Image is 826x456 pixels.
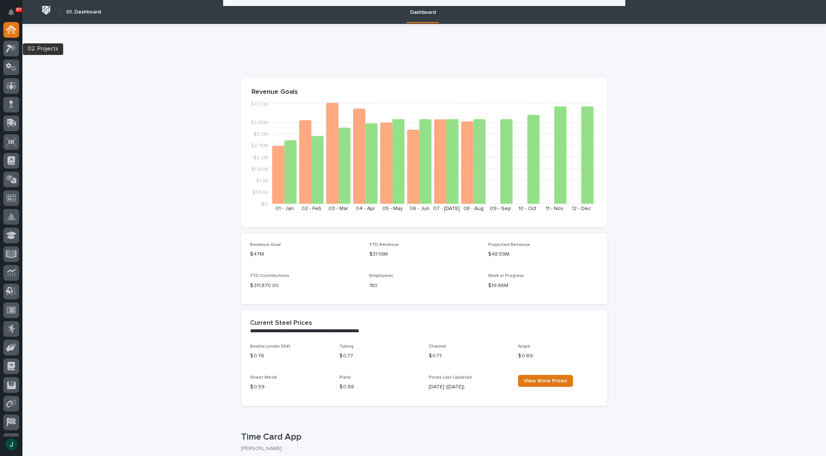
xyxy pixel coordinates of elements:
[250,282,360,290] p: $ 311,870.00
[490,206,511,211] text: 09 - Sep
[518,375,573,387] a: View More Prices
[250,319,312,327] h2: Current Steel Prices
[250,243,281,247] span: Revenue Goal
[253,132,268,137] tspan: $3.3M
[369,274,393,278] span: Employees
[16,7,21,12] p: 97
[3,437,19,452] button: users-avatar
[339,344,354,349] span: Tubing
[339,383,420,391] p: $ 0.68
[250,102,268,107] tspan: $4.77M
[251,143,268,148] tspan: $2.75M
[250,352,330,360] p: $ 0.76
[572,206,591,211] text: 12 - Dec
[250,375,277,380] span: Sheet Metal
[488,250,598,258] p: $48.59M
[250,250,360,258] p: $47M
[488,282,598,290] p: $19.86M
[410,206,429,211] text: 06 - Jun
[329,206,348,211] text: 03 - Mar
[518,352,598,360] p: $ 0.69
[488,243,530,247] span: Projected Revenue
[251,166,268,172] tspan: $1.65M
[252,88,597,96] p: Revenue Goals
[39,3,53,17] img: Workspace Logo
[463,206,484,211] text: 08 - Aug
[518,206,536,211] text: 10 - Oct
[433,206,460,211] text: 07 - [DATE]
[546,206,564,211] text: 11 - Nov
[256,178,268,183] tspan: $1.1M
[524,378,567,383] span: View More Prices
[66,9,101,15] h2: 01. Dashboard
[369,250,480,258] p: $31.19M
[302,206,321,211] text: 02 - Feb
[275,206,294,211] text: 01 - Jan
[339,375,351,380] span: Plate
[261,201,268,207] tspan: $0
[250,274,289,278] span: YTD Contributions
[250,120,268,125] tspan: $3.85M
[429,375,472,380] span: Prices Last Updated
[356,206,375,211] text: 04 - Apr
[3,4,19,20] button: Notifications
[339,352,420,360] p: $ 0.77
[382,206,403,211] text: 05 - May
[250,344,290,349] span: Beams (under 55#)
[518,344,530,349] span: Angle
[9,9,19,21] div: Notifications97
[253,155,268,160] tspan: $2.2M
[429,352,509,360] p: $ 0.71
[429,344,446,349] span: Channel
[250,383,330,391] p: $ 0.59
[241,432,604,443] p: Time Card App
[429,383,509,391] p: [DATE] ([DATE])
[369,243,399,247] span: YTD Revenue
[488,274,524,278] span: Work in Progress
[369,282,480,290] p: 180
[241,446,601,452] p: [PERSON_NAME]
[252,190,268,195] tspan: $550K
